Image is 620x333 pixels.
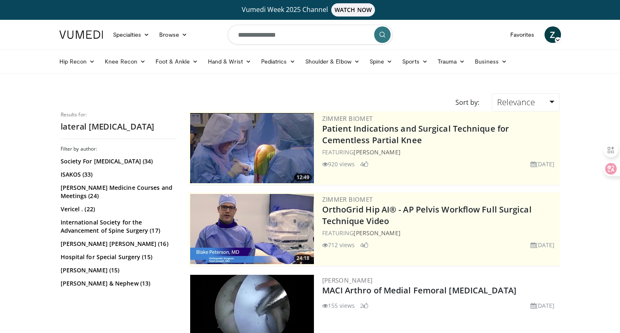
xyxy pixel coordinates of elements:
[100,53,151,70] a: Knee Recon
[61,111,176,118] p: Results for:
[530,160,555,168] li: [DATE]
[530,301,555,310] li: [DATE]
[360,160,368,168] li: 4
[59,31,103,39] img: VuMedi Logo
[190,113,314,183] a: 12:49
[360,241,368,249] li: 4
[61,170,174,179] a: ISAKOS (33)
[545,26,561,43] a: Z
[492,93,559,111] a: Relevance
[322,204,532,227] a: OrthoGrid Hip AI® - AP Pelvis Workflow Full Surgical Technique Video
[322,301,355,310] li: 155 views
[61,266,174,274] a: [PERSON_NAME] (15)
[61,240,174,248] a: [PERSON_NAME] [PERSON_NAME] (16)
[354,229,400,237] a: [PERSON_NAME]
[54,53,100,70] a: Hip Recon
[61,218,174,235] a: International Society for the Advancement of Spine Surgery (17)
[397,53,433,70] a: Sports
[322,241,355,249] li: 712 views
[256,53,300,70] a: Pediatrics
[190,194,314,264] a: 24:18
[365,53,397,70] a: Spine
[322,160,355,168] li: 920 views
[61,205,174,213] a: Vericel . (22)
[61,253,174,261] a: Hospital for Special Surgery (15)
[61,146,176,152] h3: Filter by author:
[154,26,192,43] a: Browse
[449,93,486,111] div: Sort by:
[497,97,535,108] span: Relevance
[294,255,312,262] span: 24:18
[322,148,558,156] div: FEATURING
[151,53,203,70] a: Foot & Ankle
[354,148,400,156] a: [PERSON_NAME]
[61,279,174,288] a: [PERSON_NAME] & Nephew (13)
[300,53,365,70] a: Shoulder & Elbow
[331,3,375,17] span: WATCH NOW
[360,301,368,310] li: 2
[470,53,512,70] a: Business
[322,195,373,203] a: Zimmer Biomet
[61,184,174,200] a: [PERSON_NAME] Medicine Courses and Meetings (24)
[322,276,373,284] a: [PERSON_NAME]
[228,25,393,45] input: Search topics, interventions
[108,26,155,43] a: Specialties
[190,113,314,183] img: 2c28c705-9b27-4f8d-ae69-2594b16edd0d.300x170_q85_crop-smart_upscale.jpg
[203,53,256,70] a: Hand & Wrist
[61,157,174,165] a: Society For [MEDICAL_DATA] (34)
[61,3,560,17] a: Vumedi Week 2025 ChannelWATCH NOW
[530,241,555,249] li: [DATE]
[322,229,558,237] div: FEATURING
[322,123,509,146] a: Patient Indications and Surgical Technique for Cementless Partial Knee
[61,121,176,132] h2: lateral [MEDICAL_DATA]
[322,285,516,296] a: MACI Arthro of Medial Femoral [MEDICAL_DATA]
[322,114,373,123] a: Zimmer Biomet
[294,174,312,181] span: 12:49
[433,53,470,70] a: Trauma
[505,26,540,43] a: Favorites
[190,194,314,264] img: c80c1d29-5d08-4b57-b833-2b3295cd5297.300x170_q85_crop-smart_upscale.jpg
